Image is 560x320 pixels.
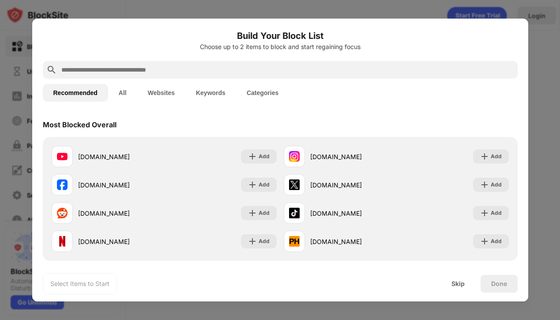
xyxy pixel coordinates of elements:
div: Add [491,237,502,246]
div: Add [491,152,502,161]
button: All [108,84,137,102]
div: [DOMAIN_NAME] [78,237,164,246]
div: [DOMAIN_NAME] [78,209,164,218]
img: favicons [57,208,68,218]
h6: Build Your Block List [43,29,518,42]
img: favicons [57,151,68,162]
button: Recommended [43,84,108,102]
img: favicons [289,151,300,162]
div: [DOMAIN_NAME] [310,180,396,190]
img: favicons [57,236,68,247]
div: Done [491,280,507,287]
img: search.svg [46,65,57,75]
div: Skip [451,280,465,287]
div: Add [259,237,270,246]
div: Most Blocked Overall [43,120,117,129]
div: Add [259,152,270,161]
button: Websites [137,84,185,102]
div: [DOMAIN_NAME] [78,180,164,190]
div: Add [491,180,502,189]
button: Keywords [185,84,236,102]
div: [DOMAIN_NAME] [310,237,396,246]
div: [DOMAIN_NAME] [78,152,164,161]
div: Add [491,209,502,217]
div: Choose up to 2 items to block and start regaining focus [43,43,518,50]
div: [DOMAIN_NAME] [310,152,396,161]
button: Categories [236,84,289,102]
div: Add [259,209,270,217]
img: favicons [57,179,68,190]
img: favicons [289,236,300,247]
div: Add [259,180,270,189]
div: Select Items to Start [50,279,109,288]
div: [DOMAIN_NAME] [310,209,396,218]
img: favicons [289,179,300,190]
img: favicons [289,208,300,218]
